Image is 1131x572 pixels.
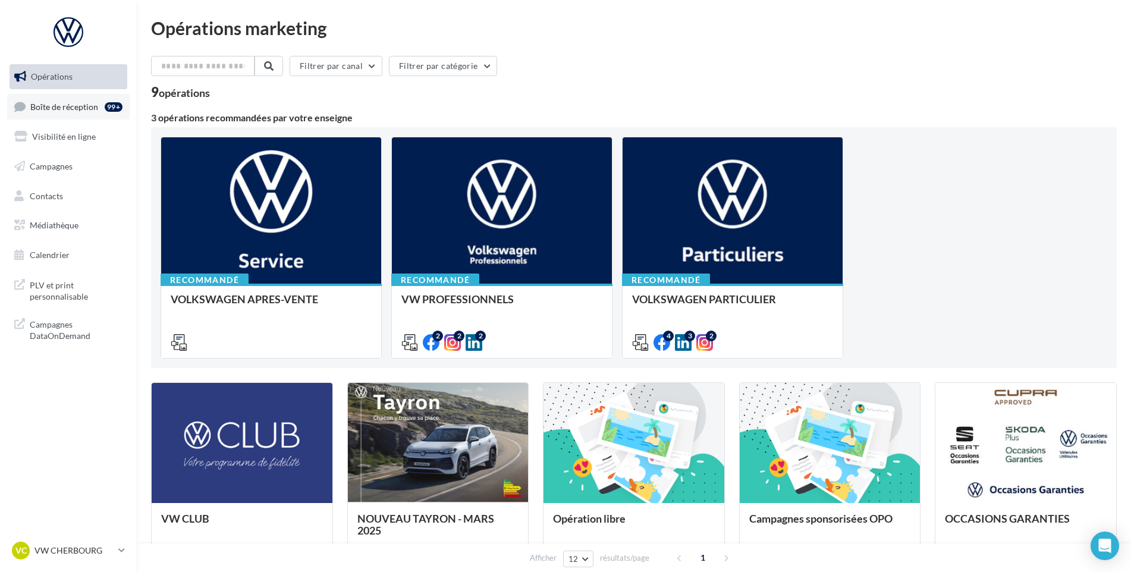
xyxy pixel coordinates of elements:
div: 3 opérations recommandées par votre enseigne [151,113,1117,122]
div: opérations [159,87,210,98]
span: Afficher [530,552,557,564]
div: Opérations marketing [151,19,1117,37]
span: PLV et print personnalisable [30,277,122,303]
span: VW PROFESSIONNELS [401,293,514,306]
div: 2 [432,331,443,341]
div: 2 [454,331,464,341]
div: 9 [151,86,210,99]
div: 3 [684,331,695,341]
span: OCCASIONS GARANTIES [945,512,1070,525]
div: 99+ [105,102,122,112]
a: Campagnes DataOnDemand [7,312,130,347]
a: PLV et print personnalisable [7,272,130,307]
a: Boîte de réception99+ [7,94,130,120]
span: 12 [568,554,579,564]
div: Recommandé [622,274,710,287]
span: Opérations [31,71,73,81]
div: Recommandé [391,274,479,287]
a: Opérations [7,64,130,89]
span: résultats/page [600,552,649,564]
span: Médiathèque [30,220,78,230]
div: 2 [706,331,717,341]
div: Open Intercom Messenger [1091,532,1119,560]
div: 4 [663,331,674,341]
button: 12 [563,551,593,567]
span: Contacts [30,190,63,200]
span: VOLKSWAGEN APRES-VENTE [171,293,318,306]
button: Filtrer par catégorie [389,56,497,76]
span: VOLKSWAGEN PARTICULIER [632,293,776,306]
span: Boîte de réception [30,101,98,111]
span: VW CLUB [161,512,209,525]
a: Campagnes [7,154,130,179]
p: VW CHERBOURG [34,545,114,557]
span: Campagnes DataOnDemand [30,316,122,342]
a: Contacts [7,184,130,209]
button: Filtrer par canal [290,56,382,76]
span: NOUVEAU TAYRON - MARS 2025 [357,512,494,537]
a: Médiathèque [7,213,130,238]
span: Campagnes [30,161,73,171]
a: Visibilité en ligne [7,124,130,149]
span: 1 [693,548,712,567]
span: VC [15,545,27,557]
span: Opération libre [553,512,626,525]
div: Recommandé [161,274,249,287]
span: Visibilité en ligne [32,131,96,142]
div: 2 [475,331,486,341]
a: VC VW CHERBOURG [10,539,127,562]
a: Calendrier [7,243,130,268]
span: Campagnes sponsorisées OPO [749,512,893,525]
span: Calendrier [30,250,70,260]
